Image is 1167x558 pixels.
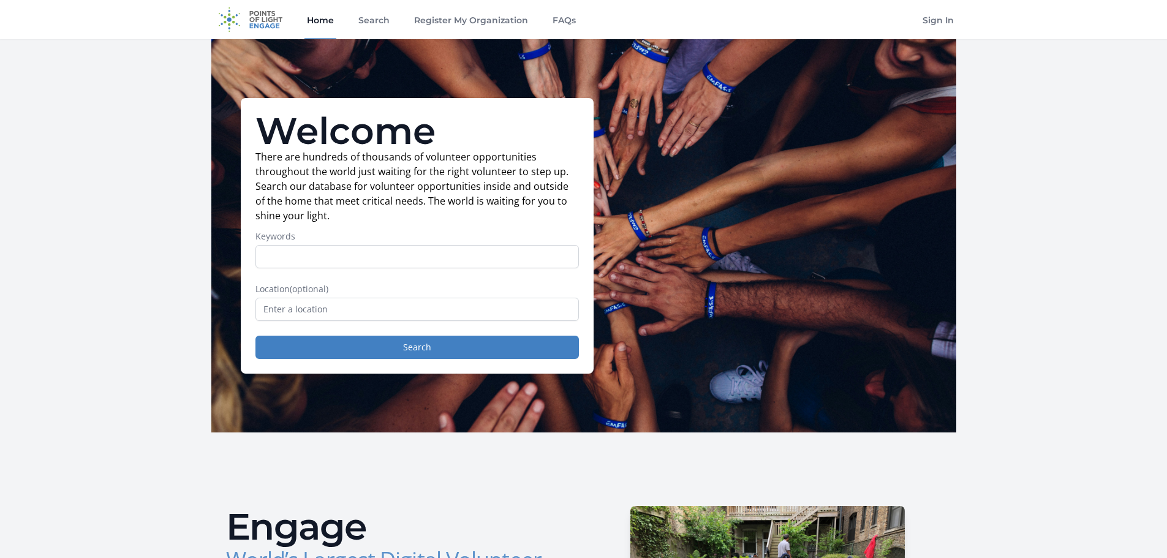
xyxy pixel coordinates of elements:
[226,508,574,545] h2: Engage
[255,336,579,359] button: Search
[255,113,579,149] h1: Welcome
[255,298,579,321] input: Enter a location
[290,283,328,295] span: (optional)
[255,283,579,295] label: Location
[255,149,579,223] p: There are hundreds of thousands of volunteer opportunities throughout the world just waiting for ...
[255,230,579,243] label: Keywords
